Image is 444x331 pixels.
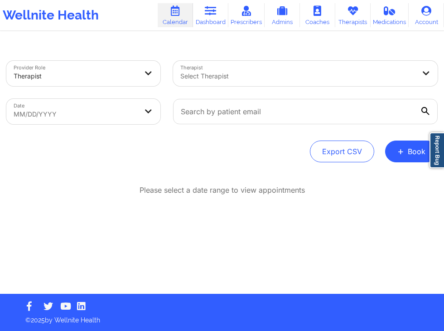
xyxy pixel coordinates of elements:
a: Admins [265,3,300,27]
input: Search by patient email [173,99,438,124]
a: Dashboard [193,3,228,27]
button: Export CSV [310,141,374,162]
a: Account [409,3,444,27]
div: Therapist [14,66,138,86]
a: Calendar [158,3,193,27]
p: © 2025 by Wellnite Health [19,309,425,325]
p: Please select a date range to view appointments [140,185,305,195]
button: +Book [385,141,438,162]
a: Medications [371,3,409,27]
a: Coaches [300,3,335,27]
span: + [397,149,404,154]
a: Report Bug [430,132,444,168]
a: Therapists [335,3,371,27]
a: Prescribers [228,3,265,27]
